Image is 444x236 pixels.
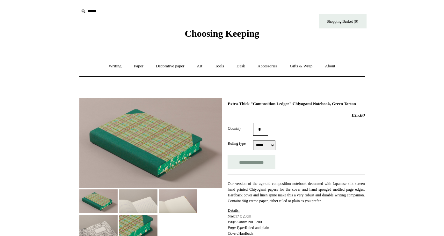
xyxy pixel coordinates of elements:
span: Ruled and plain [245,225,269,230]
a: Shopping Basket (0) [319,14,367,28]
span: Choosing Keeping [185,28,259,39]
img: Extra-Thick "Composition Ledger" Chiyogami Notebook, Green Tartan [119,189,157,213]
a: Paper [128,58,149,75]
a: Tools [209,58,230,75]
a: Choosing Keeping [185,33,259,38]
label: Quantity [228,126,253,131]
a: Art [191,58,208,75]
a: Writing [103,58,127,75]
span: Our version of the age-old composition notebook decorated with Japanese silk screen hand printed ... [228,181,365,203]
em: Page Count: [228,220,247,224]
img: Extra-Thick "Composition Ledger" Chiyogami Notebook, Green Tartan [159,189,197,213]
img: Extra-Thick "Composition Ledger" Chiyogami Notebook, Green Tartan [79,98,222,188]
h1: Extra-Thick "Composition Ledger" Chiyogami Notebook, Green Tartan [228,101,365,106]
img: Extra-Thick "Composition Ledger" Chiyogami Notebook, Green Tartan [79,189,118,213]
span: Hardback [238,231,253,236]
a: Accessories [252,58,283,75]
em: Cover: [228,231,238,236]
a: Desk [231,58,251,75]
a: About [319,58,341,75]
h2: £35.00 [228,112,365,118]
span: Details: [228,208,239,213]
a: Gifts & Wrap [284,58,318,75]
span: 190 - 200 [247,220,262,224]
span: 17 x 23cm [235,214,251,218]
em: Page Type: [228,225,245,230]
label: Ruling type [228,141,253,146]
em: Size: [228,214,235,218]
a: Decorative paper [150,58,190,75]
